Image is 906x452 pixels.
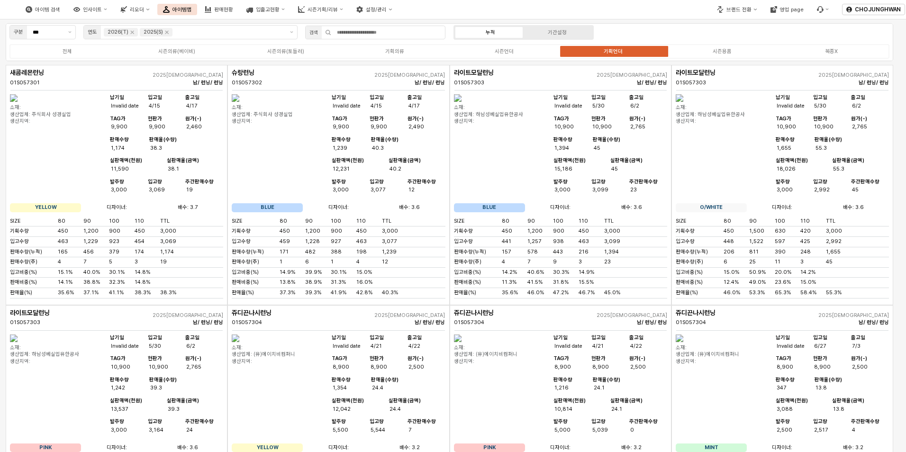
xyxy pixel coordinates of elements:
div: 설정/관리 [366,7,387,13]
div: 구분 [14,28,23,36]
div: Remove 2026(T) [130,30,134,34]
label: 기간설정 [524,28,590,36]
button: 제안 사항 표시 [286,26,297,39]
button: 아이템맵 [157,4,197,15]
label: 시즌언더 [450,47,559,55]
div: 시즌언더 [495,48,514,54]
label: 누적 [457,28,524,36]
button: 아이템 검색 [20,4,66,15]
div: 리오더 [130,7,144,13]
button: 입출고현황 [241,4,290,15]
label: 기획의류 [340,47,449,55]
div: 기간설정 [548,29,567,36]
div: 기획의류 [385,48,404,54]
div: 시즌기획/리뷰 [308,7,338,13]
button: 시즌기획/리뷰 [292,4,349,15]
div: 아이템 검색 [35,7,60,13]
div: Remove 2025(S) [165,30,169,34]
button: 영업 page [765,4,809,15]
div: 시즌용품 [713,48,732,54]
label: 기획언더 [559,47,668,55]
label: 복종X [777,47,886,55]
div: 시즌의류(토들러) [267,48,304,54]
div: 복종X [825,48,838,54]
div: 버그 제보 및 기능 개선 요청 [811,4,834,15]
label: 전체 [13,47,122,55]
label: 시즌의류(베이비) [122,47,231,55]
div: 연도 [88,28,97,36]
div: 인사이트 [83,7,102,13]
p: CHOJUNGHWAN [855,6,901,13]
div: 영업 page [780,7,804,13]
div: 검색 [309,28,318,36]
button: 리오더 [115,4,155,15]
label: 시즌용품 [668,47,777,55]
div: 판매현황 [214,7,233,13]
button: 인사이트 [68,4,113,15]
button: 제안 사항 표시 [64,26,75,39]
button: 설정/관리 [351,4,398,15]
div: 기획언더 [604,48,623,54]
div: 입출고현황 [256,7,280,13]
label: 시즌의류(토들러) [231,47,340,55]
div: 시즌의류(베이비) [158,48,195,54]
div: 누적 [486,29,495,36]
div: 아이템맵 [172,7,191,13]
div: 2026(T) [108,28,128,36]
button: 브랜드 전환 [711,4,762,15]
button: CHOJUNGHWAN [842,4,905,15]
div: 브랜드 전환 [726,7,752,13]
div: 전체 [63,48,72,54]
button: 판매현황 [199,4,239,15]
div: 2025(S) [144,28,163,36]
